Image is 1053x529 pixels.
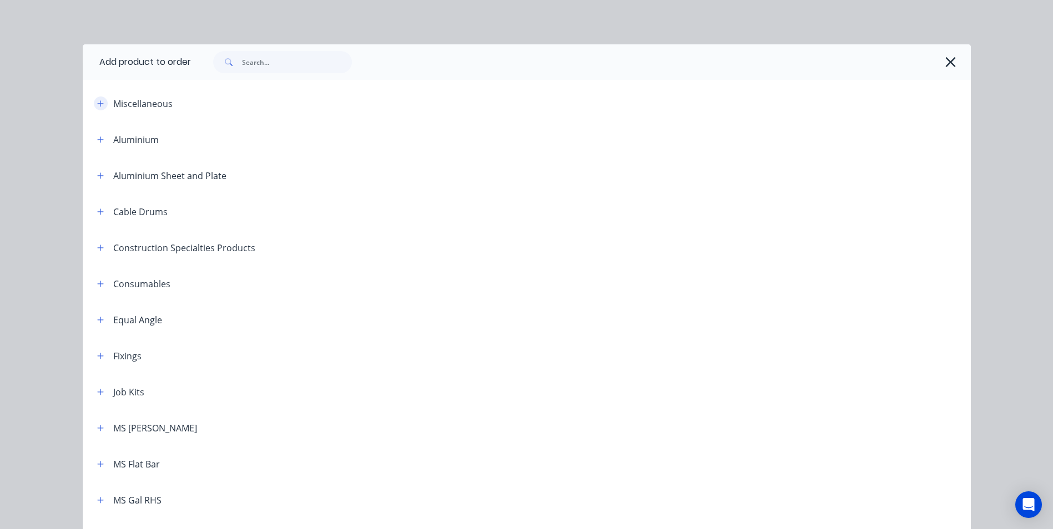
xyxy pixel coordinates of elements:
div: Job Kits [113,385,144,399]
div: Construction Specialties Products [113,241,255,255]
div: Add product to order [83,44,191,80]
div: Aluminium [113,133,159,146]
input: Search... [242,51,352,73]
div: Fixings [113,349,142,363]
div: MS [PERSON_NAME] [113,421,197,435]
div: Equal Angle [113,313,162,327]
div: Miscellaneous [113,97,173,110]
div: Consumables [113,277,170,291]
div: MS Flat Bar [113,457,160,471]
div: MS Gal RHS [113,494,162,507]
div: Aluminium Sheet and Plate [113,169,226,182]
div: Cable Drums [113,205,168,218]
div: Open Intercom Messenger [1015,491,1042,518]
